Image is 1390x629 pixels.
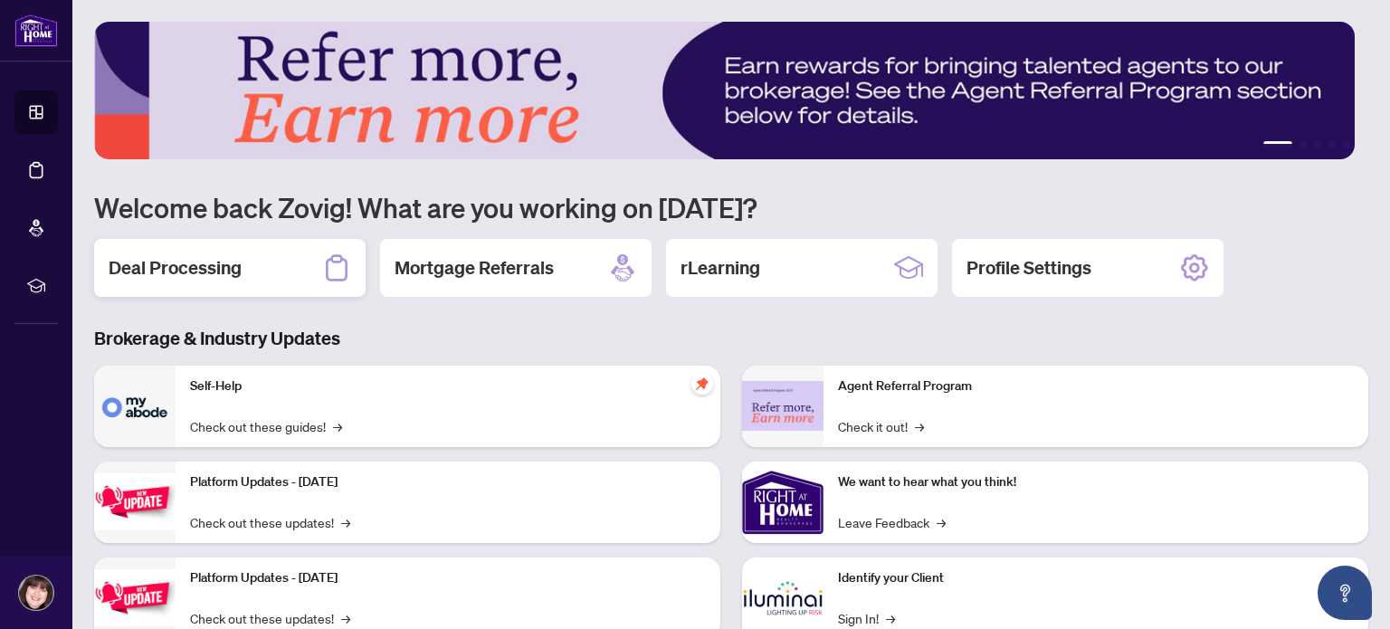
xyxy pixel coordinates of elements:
[341,608,350,628] span: →
[915,416,924,436] span: →
[742,381,824,431] img: Agent Referral Program
[1300,141,1307,148] button: 2
[94,190,1368,224] h1: Welcome back Zovig! What are you working on [DATE]?
[838,376,1354,396] p: Agent Referral Program
[966,255,1091,281] h2: Profile Settings
[94,366,176,447] img: Self-Help
[14,14,58,47] img: logo
[838,568,1354,588] p: Identify your Client
[395,255,554,281] h2: Mortgage Referrals
[838,472,1354,492] p: We want to hear what you think!
[190,608,350,628] a: Check out these updates!→
[691,373,713,395] span: pushpin
[109,255,242,281] h2: Deal Processing
[838,416,924,436] a: Check it out!→
[742,462,824,543] img: We want to hear what you think!
[341,512,350,532] span: →
[190,472,706,492] p: Platform Updates - [DATE]
[1343,141,1350,148] button: 5
[190,568,706,588] p: Platform Updates - [DATE]
[19,576,53,610] img: Profile Icon
[190,376,706,396] p: Self-Help
[1314,141,1321,148] button: 3
[681,255,760,281] h2: rLearning
[333,416,342,436] span: →
[94,569,176,626] img: Platform Updates - July 8, 2025
[886,608,895,628] span: →
[838,512,946,532] a: Leave Feedback→
[190,416,342,436] a: Check out these guides!→
[94,473,176,530] img: Platform Updates - July 21, 2025
[1318,566,1372,620] button: Open asap
[937,512,946,532] span: →
[94,326,1368,351] h3: Brokerage & Industry Updates
[1263,141,1292,148] button: 1
[838,608,895,628] a: Sign In!→
[94,22,1355,159] img: Slide 0
[1328,141,1336,148] button: 4
[190,512,350,532] a: Check out these updates!→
